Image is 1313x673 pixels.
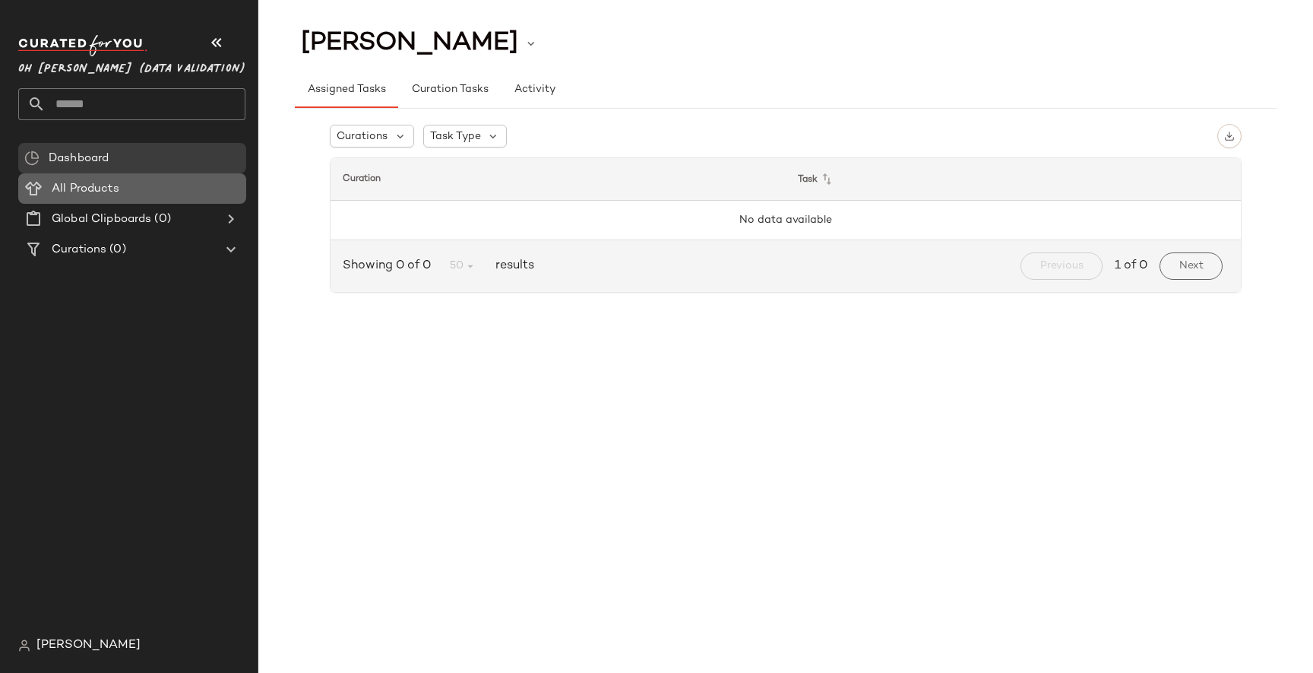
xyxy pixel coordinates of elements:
[331,201,1241,240] td: No data available
[786,158,1241,201] th: Task
[18,35,147,56] img: cfy_white_logo.C9jOOHJF.svg
[106,241,125,259] span: (0)
[49,150,109,167] span: Dashboard
[24,151,40,166] img: svg%3e
[430,129,481,144] span: Task Type
[343,257,437,275] span: Showing 0 of 0
[514,84,555,96] span: Activity
[52,180,119,198] span: All Products
[410,84,488,96] span: Curation Tasks
[18,52,245,79] span: Oh [PERSON_NAME] (Data Validation)
[52,241,106,259] span: Curations
[1224,131,1235,141] img: svg%3e
[489,257,534,275] span: results
[1179,260,1204,272] span: Next
[36,636,141,655] span: [PERSON_NAME]
[337,129,388,144] span: Curations
[331,158,786,201] th: Curation
[18,640,30,652] img: svg%3e
[307,84,386,96] span: Assigned Tasks
[52,211,151,228] span: Global Clipboards
[301,29,518,58] span: [PERSON_NAME]
[1115,257,1147,275] span: 1 of 0
[1160,252,1223,280] button: Next
[151,211,170,228] span: (0)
